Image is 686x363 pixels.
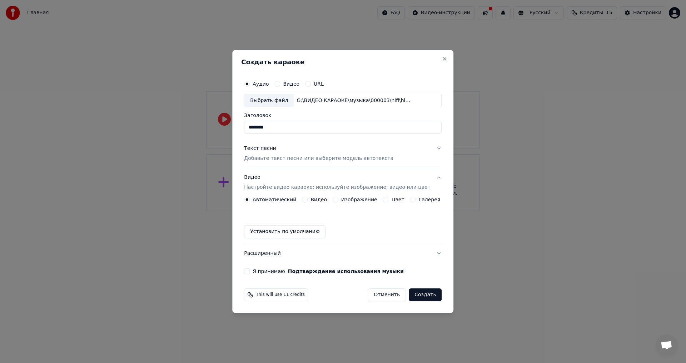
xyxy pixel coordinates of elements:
[244,113,442,118] label: Заголовок
[244,155,393,162] p: Добавьте текст песни или выберите модель автотекста
[244,140,442,168] button: Текст песниДобавьте текст песни или выберите модель автотекста
[314,81,324,86] label: URL
[419,197,441,202] label: Галерея
[244,225,325,238] button: Установить по умолчанию
[368,288,406,301] button: Отменить
[341,197,377,202] label: Изображение
[244,184,430,191] p: Настройте видео караоке: используйте изображение, видео или цвет
[253,197,296,202] label: Автоматический
[288,269,404,274] button: Я принимаю
[392,197,404,202] label: Цвет
[244,94,294,107] div: Выбрать файл
[310,197,327,202] label: Видео
[253,269,404,274] label: Я принимаю
[294,97,415,104] div: G:\ВИДЕО КАРАОКЕ\музыка\000003\hifi\hi_fi_57.mp3
[409,288,442,301] button: Создать
[244,174,430,191] div: Видео
[253,81,269,86] label: Аудио
[283,81,299,86] label: Видео
[244,145,276,152] div: Текст песни
[244,244,442,263] button: Расширенный
[244,168,442,197] button: ВидеоНастройте видео караоке: используйте изображение, видео или цвет
[244,197,442,244] div: ВидеоНастройте видео караоке: используйте изображение, видео или цвет
[241,59,444,65] h2: Создать караоке
[256,292,305,298] span: This will use 11 credits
